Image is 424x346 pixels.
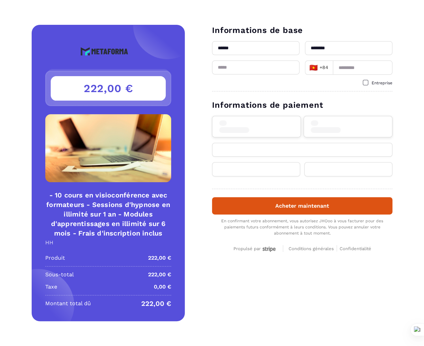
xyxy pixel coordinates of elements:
img: logo [80,42,136,61]
h4: - 10 cours en visioconférence avec formateurs - Sessions d'hypnose en illimité sur 1 an - Modules... [45,190,171,238]
h3: Informations de paiement [212,100,392,110]
input: Search for option [330,63,331,73]
span: 🇻🇳 [309,63,318,72]
p: 222,00 € [148,271,171,279]
a: Propulsé par [233,245,277,252]
p: Produit [45,254,65,262]
div: En confirmant votre abonnement, vous autorisez JHOoo à vous facturer pour des paiements futurs co... [212,218,392,236]
button: Acheter maintenant [212,197,392,214]
img: Product Image [45,114,171,182]
p: 222,00 € [148,254,171,262]
span: +84 [309,63,329,72]
div: HH [45,239,171,246]
a: Conditions générales [289,245,337,252]
h3: Informations de base [212,25,392,36]
span: Conditions générales [289,246,334,251]
div: Search for option [305,60,333,75]
p: 222,00 € [141,299,171,308]
h3: 222,00 € [51,76,166,101]
p: 0,00 € [154,283,171,291]
a: Confidentialité [340,245,371,252]
div: Propulsé par [233,246,277,252]
span: Entreprise [372,81,392,85]
span: Confidentialité [340,246,371,251]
